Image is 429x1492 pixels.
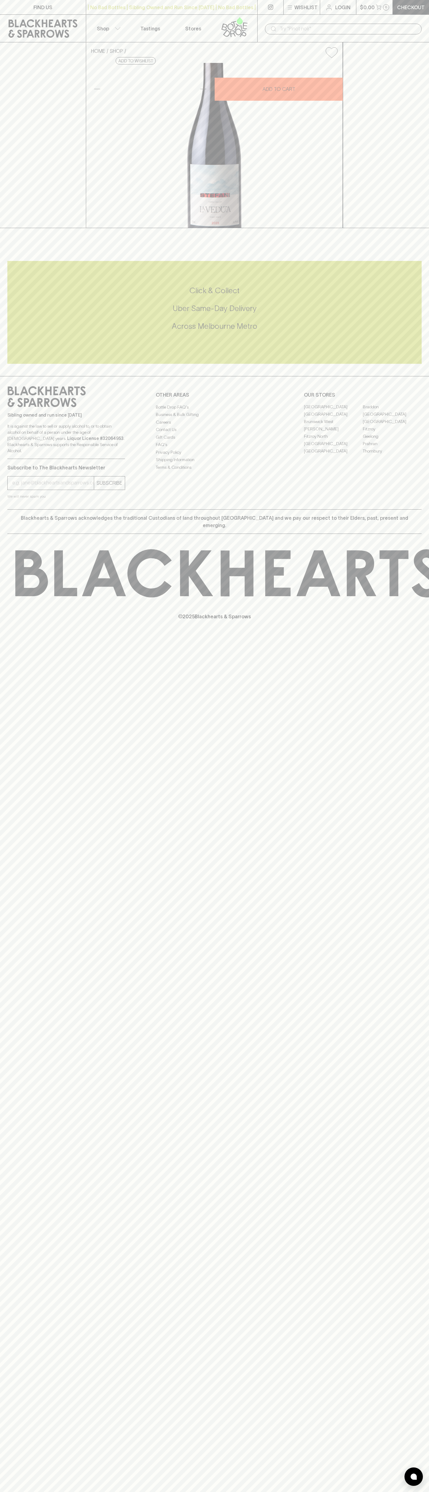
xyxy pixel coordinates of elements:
h5: Uber Same-Day Delivery [7,303,422,313]
a: Fitzroy [363,425,422,433]
a: Geelong [363,433,422,440]
a: Prahran [363,440,422,448]
p: It is against the law to sell or supply alcohol to, or to obtain alcohol on behalf of a person un... [7,423,125,454]
p: Sibling owned and run since [DATE] [7,412,125,418]
p: Wishlist [294,4,318,11]
p: Checkout [397,4,425,11]
a: Gift Cards [156,433,274,441]
a: HOME [91,48,105,54]
button: Shop [86,15,129,42]
a: Stores [172,15,215,42]
a: [GEOGRAPHIC_DATA] [304,403,363,411]
a: [GEOGRAPHIC_DATA] [304,440,363,448]
h5: Across Melbourne Metro [7,321,422,331]
p: Subscribe to The Blackhearts Newsletter [7,464,125,471]
a: SHOP [110,48,123,54]
img: bubble-icon [411,1474,417,1480]
h5: Click & Collect [7,286,422,296]
p: Login [335,4,350,11]
img: 41567.png [86,63,343,228]
p: SUBSCRIBE [97,479,122,487]
input: e.g. jane@blackheartsandsparrows.com.au [12,478,94,488]
input: Try "Pinot noir" [280,24,417,34]
a: [GEOGRAPHIC_DATA] [304,448,363,455]
a: [GEOGRAPHIC_DATA] [363,418,422,425]
a: [GEOGRAPHIC_DATA] [304,411,363,418]
p: OUR STORES [304,391,422,398]
a: Thornbury [363,448,422,455]
a: FAQ's [156,441,274,449]
a: Bottle Drop FAQ's [156,403,274,411]
a: [GEOGRAPHIC_DATA] [363,411,422,418]
p: Shop [97,25,109,32]
strong: Liquor License #32064953 [67,436,124,441]
a: Shipping Information [156,456,274,464]
a: Business & Bulk Gifting [156,411,274,418]
a: Tastings [129,15,172,42]
button: SUBSCRIBE [94,476,125,490]
div: Call to action block [7,261,422,364]
button: ADD TO CART [215,78,343,101]
p: Stores [185,25,201,32]
button: Add to wishlist [323,45,340,60]
p: $0.00 [360,4,375,11]
p: ADD TO CART [262,85,295,93]
button: Add to wishlist [116,57,156,64]
p: 0 [385,6,387,9]
p: We will never spam you [7,493,125,499]
a: Privacy Policy [156,449,274,456]
p: OTHER AREAS [156,391,274,398]
a: Braddon [363,403,422,411]
p: Blackhearts & Sparrows acknowledges the traditional Custodians of land throughout [GEOGRAPHIC_DAT... [12,514,417,529]
a: Careers [156,418,274,426]
a: Brunswick West [304,418,363,425]
a: Contact Us [156,426,274,433]
p: Tastings [140,25,160,32]
a: Terms & Conditions [156,464,274,471]
p: FIND US [33,4,52,11]
a: [PERSON_NAME] [304,425,363,433]
a: Fitzroy North [304,433,363,440]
